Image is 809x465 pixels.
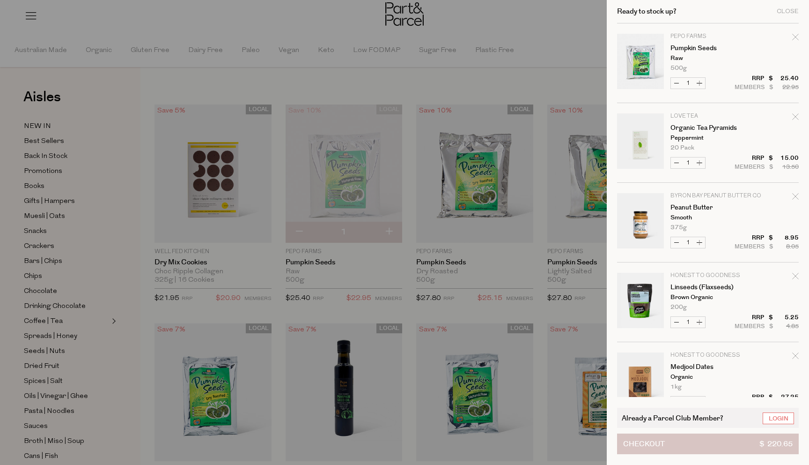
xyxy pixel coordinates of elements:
span: Checkout [623,434,665,454]
p: Honest to Goodness [670,273,743,278]
p: Brown Organic [670,294,743,300]
span: 20 pack [670,145,694,151]
div: Remove Pumpkin Seeds [792,32,799,45]
a: Peanut Butter [670,204,743,211]
span: Already a Parcel Club Member? [622,412,723,423]
a: Medjool Dates [670,364,743,370]
span: 1kg [670,384,682,390]
p: Organic [670,374,743,380]
a: Organic Tea Pyramids [670,125,743,131]
a: Login [763,412,794,424]
span: 375g [670,225,687,231]
span: $ 220.65 [759,434,793,454]
input: QTY Peanut Butter [682,237,694,248]
p: Peppermint [670,135,743,141]
input: QTY Medjool Dates [682,397,694,407]
span: 500g [670,65,687,71]
p: Love Tea [670,113,743,119]
input: QTY Organic Tea Pyramids [682,157,694,168]
div: Close [777,8,799,15]
a: Pumpkin Seeds [670,45,743,52]
div: Remove Medjool Dates [792,351,799,364]
div: Remove Organic Tea Pyramids [792,112,799,125]
button: Checkout$ 220.65 [617,434,799,454]
h2: Ready to stock up? [617,8,677,15]
p: Raw [670,55,743,61]
p: Smooth [670,215,743,221]
div: Remove Peanut Butter [792,192,799,204]
p: Byron Bay Peanut Butter Co [670,193,743,199]
input: QTY Linseeds (Flaxseeds) [682,317,694,328]
p: Pepo Farms [670,34,743,39]
input: QTY Pumpkin Seeds [682,78,694,89]
span: 200g [670,304,687,310]
a: Linseeds (Flaxseeds) [670,284,743,291]
div: Remove Linseeds (Flaxseeds) [792,271,799,284]
p: Honest to Goodness [670,352,743,358]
